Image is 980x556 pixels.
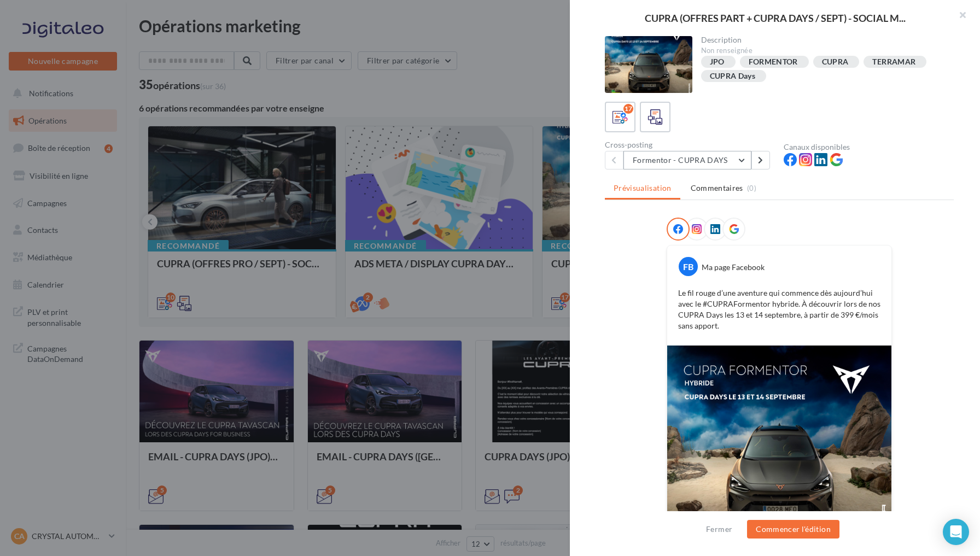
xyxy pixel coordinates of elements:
div: Canaux disponibles [784,143,954,151]
div: Ma page Facebook [702,262,765,273]
div: Description [701,36,946,44]
div: CUPRA Days [710,72,756,80]
span: Commentaires [691,183,743,194]
div: 17 [623,104,633,114]
span: CUPRA (OFFRES PART + CUPRA DAYS / SEPT) - SOCIAL M... [645,13,906,23]
p: Le fil rouge d’une aventure qui commence dès aujourd’hui avec le #CUPRAFormentor hybride. À décou... [678,288,880,331]
button: Formentor - CUPRA DAYS [623,151,751,169]
div: Open Intercom Messenger [943,519,969,545]
div: TERRAMAR [872,58,915,66]
div: Cross-posting [605,141,775,149]
span: (0) [747,184,756,192]
button: Commencer l'édition [747,520,839,539]
div: FORMENTOR [749,58,798,66]
div: FB [679,257,698,276]
div: Non renseignée [701,46,946,56]
div: JPO [710,58,725,66]
button: Fermer [702,523,737,536]
div: CUPRA [822,58,849,66]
